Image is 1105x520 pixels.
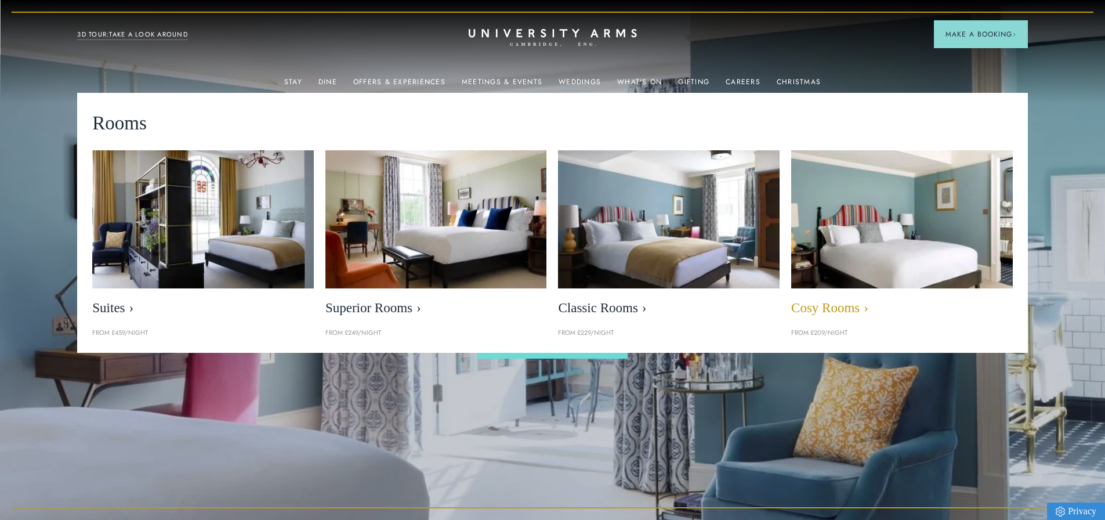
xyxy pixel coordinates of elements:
[678,78,709,93] a: Gifting
[559,78,601,93] a: Weddings
[1047,503,1105,520] a: Privacy
[469,29,637,47] a: Home
[462,78,542,93] a: Meetings & Events
[934,20,1028,48] button: Make a BookingArrow icon
[318,78,337,93] a: Dine
[284,78,302,93] a: Stay
[92,150,314,322] a: image-21e87f5add22128270780cf7737b92e839d7d65d-400x250-jpg Suites
[726,78,760,93] a: Careers
[92,300,314,316] span: Suites
[558,150,780,288] img: image-7eccef6fe4fe90343db89eb79f703814c40db8b4-400x250-jpg
[325,300,547,316] span: Superior Rooms
[791,150,1013,322] a: image-0c4e569bfe2498b75de12d7d88bf10a1f5f839d4-400x250-jpg Cosy Rooms
[945,29,1016,39] span: Make a Booking
[1012,32,1016,37] img: Arrow icon
[558,300,780,316] span: Classic Rooms
[325,328,547,338] p: From £249/night
[353,78,445,93] a: Offers & Experiences
[77,30,188,40] a: 3D TOUR:TAKE A LOOK AROUND
[92,328,314,338] p: From £459/night
[92,108,147,139] span: Rooms
[774,140,1029,299] img: image-0c4e569bfe2498b75de12d7d88bf10a1f5f839d4-400x250-jpg
[617,78,662,93] a: What's On
[92,150,314,288] img: image-21e87f5add22128270780cf7737b92e839d7d65d-400x250-jpg
[1056,507,1065,517] img: Privacy
[558,328,780,338] p: From £229/night
[325,150,547,288] img: image-5bdf0f703dacc765be5ca7f9d527278f30b65e65-400x250-jpg
[325,150,547,322] a: image-5bdf0f703dacc765be5ca7f9d527278f30b65e65-400x250-jpg Superior Rooms
[791,300,1013,316] span: Cosy Rooms
[777,78,821,93] a: Christmas
[791,328,1013,338] p: From £209/night
[558,150,780,322] a: image-7eccef6fe4fe90343db89eb79f703814c40db8b4-400x250-jpg Classic Rooms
